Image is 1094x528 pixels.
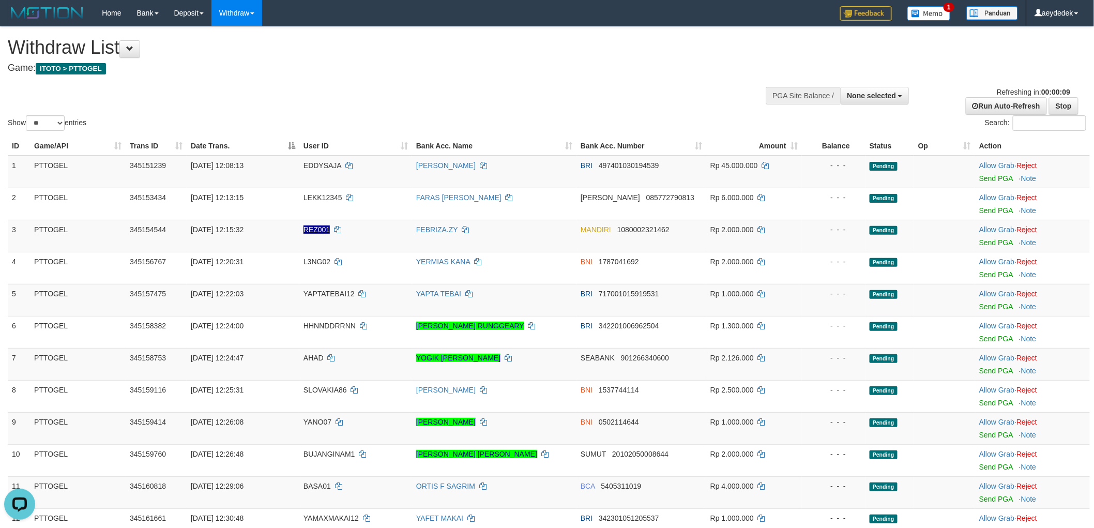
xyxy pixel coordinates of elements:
[30,476,126,508] td: PTTOGEL
[979,258,1016,266] span: ·
[979,225,1014,234] a: Allow Grab
[581,193,640,202] span: [PERSON_NAME]
[979,193,1014,202] a: Allow Grab
[30,348,126,380] td: PTTOGEL
[870,482,898,491] span: Pending
[416,225,458,234] a: FEBRIZA.ZY
[806,160,861,171] div: - - -
[8,476,30,508] td: 11
[806,224,861,235] div: - - -
[8,5,86,21] img: MOTION_logo.png
[303,354,324,362] span: AHAD
[130,418,166,426] span: 345159414
[979,450,1016,458] span: ·
[8,220,30,252] td: 3
[26,115,65,131] select: Showentries
[1021,303,1037,311] a: Note
[581,514,592,522] span: BRI
[599,258,639,266] span: Copy 1787041692 to clipboard
[979,206,1013,215] a: Send PGA
[806,353,861,363] div: - - -
[8,37,719,58] h1: Withdraw List
[710,386,754,394] span: Rp 2.500.000
[710,193,754,202] span: Rp 6.000.000
[979,354,1014,362] a: Allow Grab
[1021,495,1037,503] a: Note
[130,322,166,330] span: 345158382
[806,417,861,427] div: - - -
[599,386,639,394] span: Copy 1537744114 to clipboard
[191,193,244,202] span: [DATE] 12:13:15
[8,284,30,316] td: 5
[30,284,126,316] td: PTTOGEL
[303,514,359,522] span: YAMAXMAKAI12
[979,514,1016,522] span: ·
[646,193,694,202] span: Copy 085772790813 to clipboard
[303,258,330,266] span: L3NG02
[840,6,892,21] img: Feedback.jpg
[975,476,1090,508] td: ·
[8,444,30,476] td: 10
[30,444,126,476] td: PTTOGEL
[766,87,840,104] div: PGA Site Balance /
[979,482,1016,490] span: ·
[303,386,347,394] span: SLOVAKIA86
[979,303,1013,311] a: Send PGA
[416,450,537,458] a: [PERSON_NAME] [PERSON_NAME]
[975,380,1090,412] td: ·
[8,412,30,444] td: 9
[416,418,476,426] a: [PERSON_NAME]
[979,161,1016,170] span: ·
[581,354,615,362] span: SEABANK
[601,482,642,490] span: Copy 5405311019 to clipboard
[1016,482,1037,490] a: Reject
[416,290,461,298] a: YAPTA TEBAI
[1021,270,1037,279] a: Note
[130,193,166,202] span: 345153434
[979,174,1013,183] a: Send PGA
[30,316,126,348] td: PTTOGEL
[710,258,754,266] span: Rp 2.000.000
[1021,174,1037,183] a: Note
[841,87,909,104] button: None selected
[191,290,244,298] span: [DATE] 12:22:03
[979,463,1013,471] a: Send PGA
[303,290,355,298] span: YAPTATEBAI12
[599,322,659,330] span: Copy 342201006962504 to clipboard
[617,225,670,234] span: Copy 1080002321462 to clipboard
[710,418,754,426] span: Rp 1.000.000
[966,6,1018,20] img: panduan.png
[599,514,659,522] span: Copy 342301051205537 to clipboard
[303,418,331,426] span: YANO07
[30,252,126,284] td: PTTOGEL
[299,137,412,156] th: User ID: activate to sort column ascending
[130,258,166,266] span: 345156767
[130,514,166,522] span: 345161661
[303,322,356,330] span: HHNNDDRRNN
[975,348,1090,380] td: ·
[303,193,342,202] span: LEKK12345
[187,137,299,156] th: Date Trans.: activate to sort column descending
[706,137,802,156] th: Amount: activate to sort column ascending
[847,92,897,100] span: None selected
[979,225,1016,234] span: ·
[870,162,898,171] span: Pending
[1016,258,1037,266] a: Reject
[907,6,951,21] img: Button%20Memo.svg
[944,3,954,12] span: 1
[416,482,475,490] a: ORTIS F SAGRIM
[1016,386,1037,394] a: Reject
[191,386,244,394] span: [DATE] 12:25:31
[975,188,1090,220] td: ·
[979,386,1014,394] a: Allow Grab
[975,412,1090,444] td: ·
[966,97,1047,115] a: Run Auto-Refresh
[710,322,754,330] span: Rp 1.300.000
[870,226,898,235] span: Pending
[8,252,30,284] td: 4
[979,161,1014,170] a: Allow Grab
[710,161,758,170] span: Rp 45.000.000
[416,258,470,266] a: YERMIAS KANA
[710,225,754,234] span: Rp 2.000.000
[1016,354,1037,362] a: Reject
